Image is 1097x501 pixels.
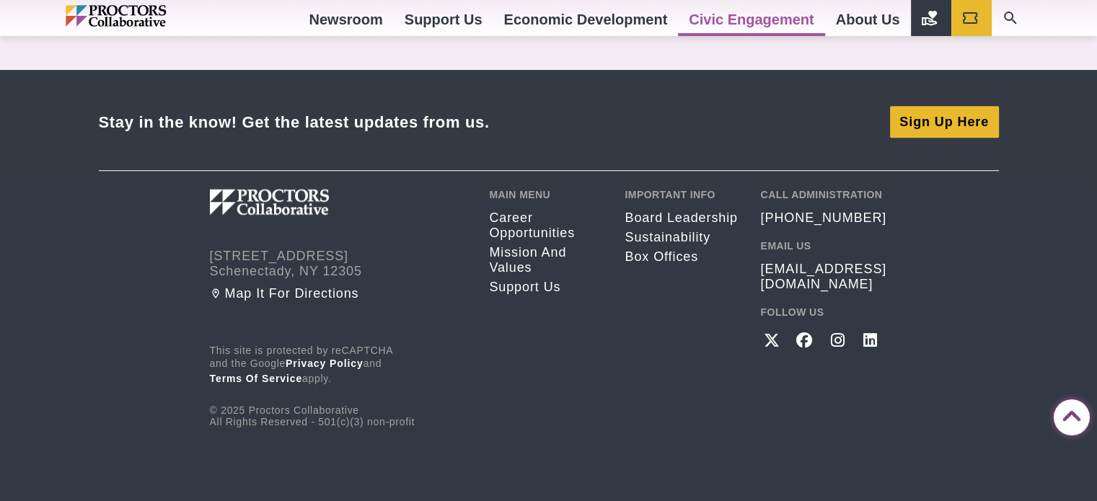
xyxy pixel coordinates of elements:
[890,106,999,138] a: Sign Up Here
[489,189,603,200] h2: Main Menu
[760,262,887,292] a: [EMAIL_ADDRESS][DOMAIN_NAME]
[489,245,603,275] a: Mission and Values
[760,306,887,318] h2: Follow Us
[1054,400,1083,429] a: Back to Top
[625,230,739,245] a: Sustainability
[99,112,490,132] div: Stay in the know! Get the latest updates from us.
[489,210,603,241] a: Career opportunities
[760,189,887,200] h2: Call Administration
[489,280,603,295] a: Support Us
[210,286,468,301] a: Map it for directions
[625,189,739,200] h2: Important Info
[760,240,887,252] h2: Email Us
[286,358,364,369] a: Privacy Policy
[210,189,405,215] img: Proctors logo
[625,210,739,226] a: Board Leadership
[66,5,228,27] img: Proctors logo
[210,373,303,384] a: Terms of Service
[625,249,739,265] a: Box Offices
[210,249,468,279] address: [STREET_ADDRESS] Schenectady, NY 12305
[210,345,468,427] div: © 2025 Proctors Collaborative All Rights Reserved - 501(c)(3) non-profit
[760,210,886,226] a: [PHONE_NUMBER]
[210,345,468,386] p: This site is protected by reCAPTCHA and the Google and apply.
